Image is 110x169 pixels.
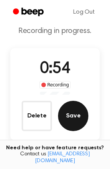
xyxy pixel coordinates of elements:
span: Contact us [5,151,105,164]
div: Recording [39,81,71,89]
a: Log Out [66,3,102,21]
p: Recording in progress. [6,27,104,36]
a: Beep [8,5,50,20]
button: Delete Audio Record [22,101,52,131]
a: [EMAIL_ADDRESS][DOMAIN_NAME] [35,152,90,164]
button: Save Audio Record [58,101,88,131]
span: 0:54 [40,61,70,77]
